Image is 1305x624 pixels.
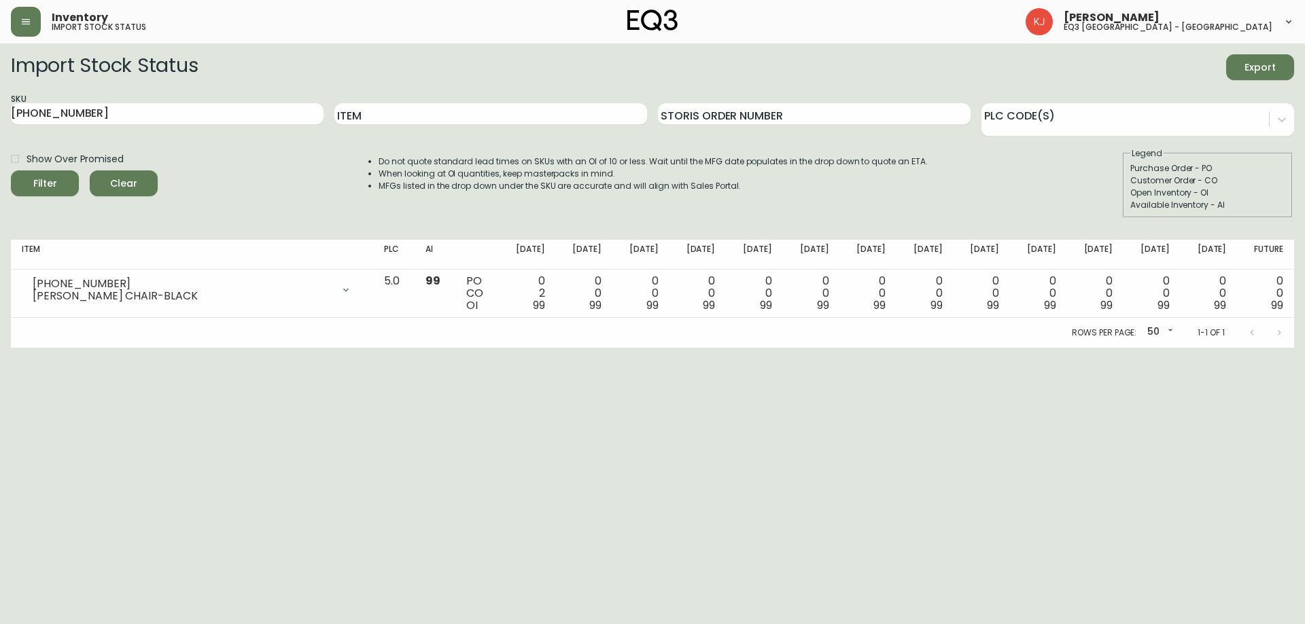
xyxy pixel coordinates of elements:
th: AI [415,240,455,270]
th: [DATE] [954,240,1011,270]
div: 50 [1142,321,1176,344]
li: When looking at OI quantities, keep masterpacks in mind. [379,168,928,180]
div: Open Inventory - OI [1130,187,1285,199]
p: 1-1 of 1 [1198,327,1225,339]
li: MFGs listed in the drop down under the SKU are accurate and will align with Sales Portal. [379,180,928,192]
span: 99 [1214,297,1226,313]
div: 0 0 [850,275,886,312]
span: 99 [930,297,943,313]
div: [PHONE_NUMBER][PERSON_NAME] CHAIR-BLACK [22,275,362,305]
th: [DATE] [1181,240,1238,270]
span: 99 [703,297,715,313]
span: Export [1237,59,1283,76]
button: Clear [90,170,158,196]
th: [DATE] [897,240,954,270]
span: Clear [101,175,147,192]
th: [DATE] [1124,240,1181,270]
span: 99 [533,297,545,313]
span: 99 [987,297,999,313]
div: 0 0 [964,275,1000,312]
div: 0 0 [1191,275,1227,312]
th: PLC [373,240,415,270]
p: Rows per page: [1072,327,1136,339]
th: Future [1237,240,1294,270]
span: OI [466,297,478,313]
h5: import stock status [52,23,146,31]
button: Filter [11,170,79,196]
img: 24a625d34e264d2520941288c4a55f8e [1026,8,1053,35]
div: 0 2 [510,275,545,312]
td: 5.0 [373,270,415,318]
div: 0 0 [794,275,829,312]
span: 99 [1100,297,1113,313]
span: 99 [1158,297,1170,313]
span: 99 [1044,297,1056,313]
span: 99 [425,273,440,289]
span: [PERSON_NAME] [1064,12,1160,23]
th: [DATE] [783,240,840,270]
div: 0 0 [737,275,772,312]
div: 0 0 [907,275,943,312]
div: [PHONE_NUMBER] [33,278,332,290]
span: Inventory [52,12,108,23]
div: Customer Order - CO [1130,175,1285,187]
span: Show Over Promised [27,152,124,166]
th: [DATE] [556,240,613,270]
div: Available Inventory - AI [1130,199,1285,211]
div: 0 0 [1078,275,1113,312]
div: PO CO [466,275,488,312]
th: [DATE] [1067,240,1124,270]
th: [DATE] [839,240,897,270]
div: 0 0 [567,275,602,312]
img: logo [627,10,678,31]
span: 99 [817,297,829,313]
h2: Import Stock Status [11,54,198,80]
th: [DATE] [499,240,556,270]
th: [DATE] [726,240,783,270]
div: 0 0 [1248,275,1283,312]
th: Item [11,240,373,270]
h5: eq3 [GEOGRAPHIC_DATA] - [GEOGRAPHIC_DATA] [1064,23,1272,31]
div: [PERSON_NAME] CHAIR-BLACK [33,290,332,302]
th: [DATE] [612,240,669,270]
span: 99 [760,297,772,313]
div: Purchase Order - PO [1130,162,1285,175]
span: 99 [873,297,886,313]
div: 0 0 [1134,275,1170,312]
li: Do not quote standard lead times on SKUs with an OI of 10 or less. Wait until the MFG date popula... [379,155,928,168]
div: 0 0 [680,275,716,312]
span: 99 [646,297,659,313]
div: 0 0 [1021,275,1056,312]
th: [DATE] [669,240,727,270]
legend: Legend [1130,147,1164,160]
span: 99 [1271,297,1283,313]
th: [DATE] [1010,240,1067,270]
div: 0 0 [623,275,659,312]
button: Export [1226,54,1294,80]
span: 99 [589,297,602,313]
